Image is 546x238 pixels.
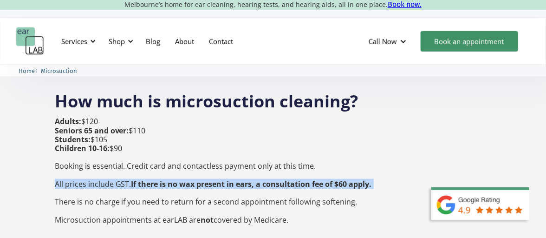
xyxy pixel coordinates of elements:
[55,126,129,136] strong: Seniors 65 and over:
[109,37,125,46] div: Shop
[55,81,492,112] h2: How much is microsuction cleaning?
[41,66,77,75] a: Microsuction
[361,27,416,55] div: Call Now
[16,27,44,55] a: home
[103,27,136,55] div: Shop
[201,28,240,55] a: Contact
[55,143,110,153] strong: Children 10-16:
[61,37,87,46] div: Services
[19,66,41,76] li: 〉
[55,117,372,224] p: $120 $110 $105 $90 Booking is essential. Credit card and contactless payment only at this time. A...
[56,27,98,55] div: Services
[55,116,81,126] strong: Adults:
[55,134,91,145] strong: Students:
[201,215,214,225] strong: not
[131,179,372,189] strong: If there is no wax present in ears, a consultation fee of $60 apply.
[19,66,35,75] a: Home
[138,28,168,55] a: Blog
[421,31,518,52] a: Book an appointment
[369,37,397,46] div: Call Now
[168,28,201,55] a: About
[19,67,35,74] span: Home
[41,67,77,74] span: Microsuction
